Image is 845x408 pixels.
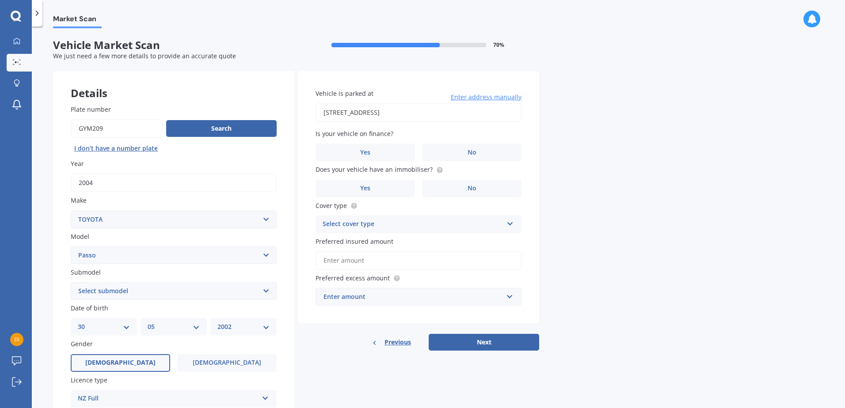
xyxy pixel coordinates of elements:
[324,292,503,302] div: Enter amount
[78,393,258,404] div: NZ Full
[71,232,89,241] span: Model
[468,185,476,192] span: No
[384,336,411,349] span: Previous
[316,201,347,210] span: Cover type
[71,105,111,113] span: Plate number
[360,149,370,156] span: Yes
[166,120,277,137] button: Search
[71,196,87,205] span: Make
[360,185,370,192] span: Yes
[193,359,261,366] span: [DEMOGRAPHIC_DATA]
[71,268,101,276] span: Submodel
[493,42,504,48] span: 70 %
[71,304,108,312] span: Date of birth
[323,219,503,230] div: Select cover type
[316,274,390,282] span: Preferred excess amount
[53,71,294,98] div: Details
[53,39,296,52] span: Vehicle Market Scan
[71,141,161,155] button: I don’t have a number plate
[71,340,93,348] span: Gender
[71,174,277,192] input: YYYY
[53,52,236,60] span: We just need a few more details to provide an accurate quote
[468,149,476,156] span: No
[71,376,107,384] span: Licence type
[316,129,393,138] span: Is your vehicle on finance?
[451,93,521,102] span: Enter address manually
[71,159,84,168] span: Year
[316,89,373,98] span: Vehicle is parked at
[316,251,521,270] input: Enter amount
[10,333,23,346] img: 1aa1cef2230ad10d8eae190ec456497a
[85,359,156,366] span: [DEMOGRAPHIC_DATA]
[429,334,539,351] button: Next
[316,103,521,122] input: Enter address
[316,166,433,174] span: Does your vehicle have an immobiliser?
[316,237,393,246] span: Preferred insured amount
[53,15,102,26] span: Market Scan
[71,119,163,138] input: Enter plate number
